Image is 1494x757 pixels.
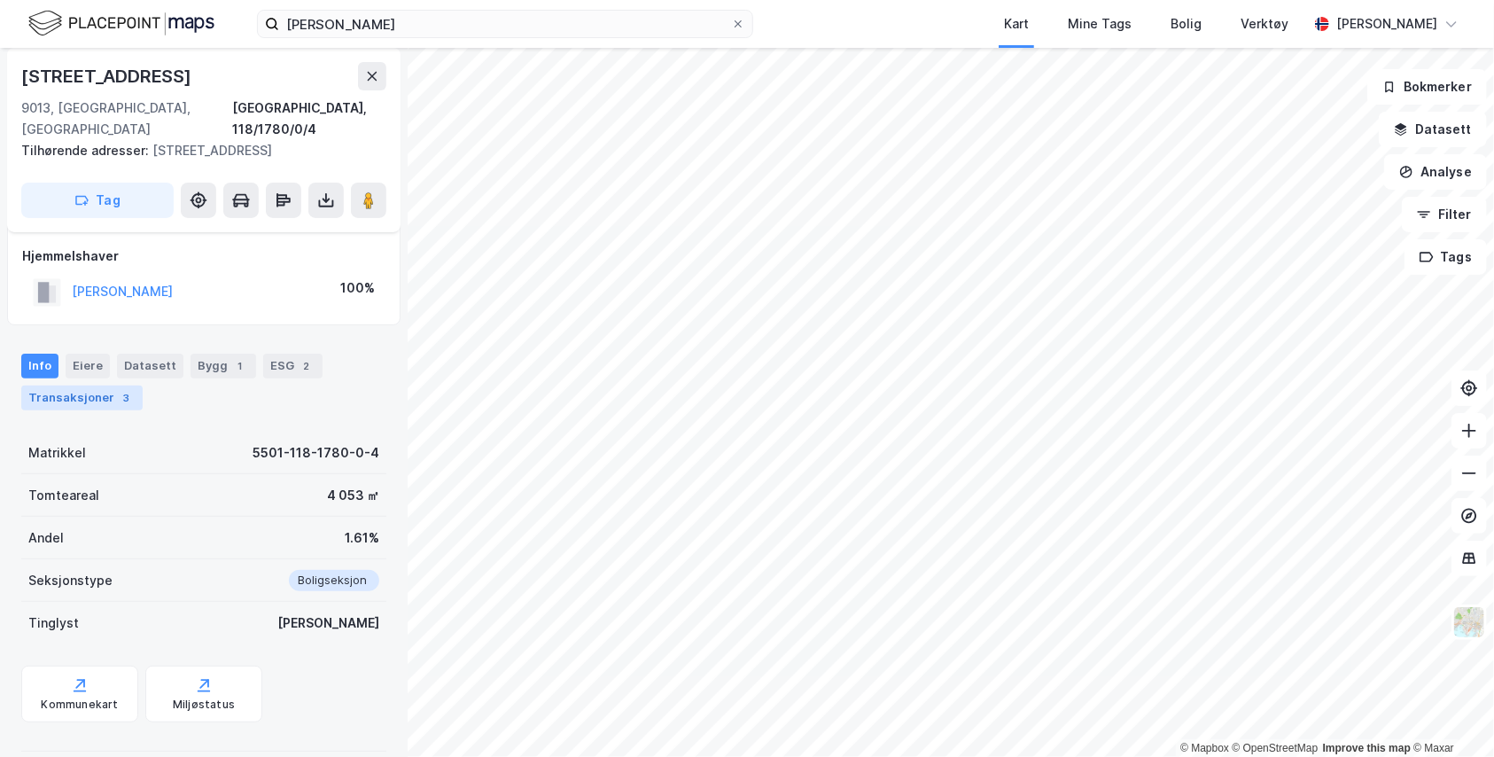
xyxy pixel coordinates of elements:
iframe: Chat Widget [1405,672,1494,757]
div: Transaksjoner [21,386,143,410]
div: 9013, [GEOGRAPHIC_DATA], [GEOGRAPHIC_DATA] [21,98,232,140]
div: [STREET_ADDRESS] [21,140,372,161]
button: Tags [1405,239,1487,275]
div: 1.61% [345,527,379,549]
div: Kontrollprogram for chat [1405,672,1494,757]
div: Seksjonstype [28,570,113,591]
a: OpenStreetMap [1233,742,1319,754]
div: Matrikkel [28,442,86,464]
a: Improve this map [1323,742,1411,754]
div: [PERSON_NAME] [277,613,379,634]
div: 2 [298,357,315,375]
button: Datasett [1379,112,1487,147]
button: Tag [21,183,174,218]
div: 3 [118,389,136,407]
div: Tinglyst [28,613,79,634]
div: Verktøy [1241,13,1288,35]
div: [GEOGRAPHIC_DATA], 118/1780/0/4 [232,98,386,140]
div: [STREET_ADDRESS] [21,62,195,90]
div: Tomteareal [28,485,99,506]
div: Eiere [66,354,110,378]
div: Info [21,354,58,378]
div: [PERSON_NAME] [1336,13,1437,35]
img: logo.f888ab2527a4732fd821a326f86c7f29.svg [28,8,214,39]
div: 4 053 ㎡ [327,485,379,506]
img: Z [1452,605,1486,639]
div: Bolig [1171,13,1202,35]
button: Filter [1402,197,1487,232]
div: Miljøstatus [173,698,235,712]
div: Kommunekart [41,698,118,712]
input: Søk på adresse, matrikkel, gårdeiere, leietakere eller personer [279,11,731,37]
div: 5501-118-1780-0-4 [253,442,379,464]
div: ESG [263,354,323,378]
div: 100% [340,277,375,299]
div: Mine Tags [1068,13,1132,35]
div: Hjemmelshaver [22,246,385,267]
div: Bygg [191,354,256,378]
button: Analyse [1384,154,1487,190]
button: Bokmerker [1367,69,1487,105]
a: Mapbox [1180,742,1229,754]
div: Datasett [117,354,183,378]
span: Tilhørende adresser: [21,143,152,158]
div: Kart [1004,13,1029,35]
div: 1 [231,357,249,375]
div: Andel [28,527,64,549]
